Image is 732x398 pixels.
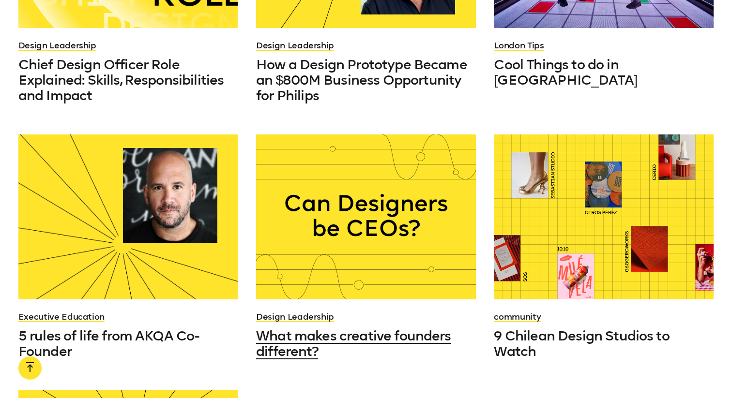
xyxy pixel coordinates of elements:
[256,57,467,103] span: How a Design Prototype Became an $800M Business Opportunity for Philips
[256,57,476,103] a: How a Design Prototype Became an $800M Business Opportunity for Philips
[494,311,541,322] a: community
[18,328,238,359] a: 5 rules of life from AKQA Co-Founder
[256,40,334,51] a: Design Leadership
[18,328,200,359] span: 5 rules of life from AKQA Co-Founder
[18,57,238,103] a: Chief Design Officer Role Explained: Skills, Responsibilities and Impact
[256,328,476,359] a: What makes creative founders different?
[256,311,334,322] a: Design Leadership
[494,328,714,359] a: 9 Chilean Design Studios to Watch
[18,40,96,51] a: Design Leadership
[18,57,224,103] span: Chief Design Officer Role Explained: Skills, Responsibilities and Impact
[494,57,637,88] span: Cool Things to do in [GEOGRAPHIC_DATA]
[18,311,105,322] a: Executive Education
[494,40,544,51] a: London Tips
[256,328,451,359] span: What makes creative founders different?
[494,57,714,88] a: Cool Things to do in [GEOGRAPHIC_DATA]
[494,328,669,359] span: 9 Chilean Design Studios to Watch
